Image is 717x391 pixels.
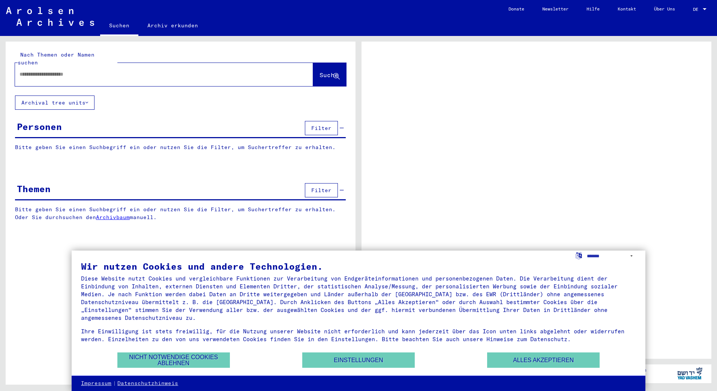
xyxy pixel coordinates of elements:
[587,251,636,261] select: Sprache auswählen
[17,182,51,195] div: Themen
[575,252,583,259] label: Sprache auswählen
[96,214,130,221] a: Archivbaum
[15,206,346,221] p: Bitte geben Sie einen Suchbegriff ein oder nutzen Sie die Filter, um Suchertreffer zu erhalten. O...
[17,120,62,133] div: Personen
[81,275,636,322] div: Diese Website nutzt Cookies und vergleichbare Funktionen zur Verarbeitung von Endgeräteinformatio...
[693,7,701,12] span: DE
[81,262,636,271] div: Wir nutzen Cookies und andere Technologien.
[15,96,94,110] button: Archival tree units
[311,187,331,194] span: Filter
[311,125,331,131] span: Filter
[117,380,178,387] a: Datenschutzhinweis
[487,352,600,368] button: Alles akzeptieren
[302,352,415,368] button: Einstellungen
[6,7,94,26] img: Arolsen_neg.svg
[305,183,338,197] button: Filter
[305,121,338,135] button: Filter
[100,16,138,36] a: Suchen
[676,364,704,383] img: yv_logo.png
[15,143,346,151] p: Bitte geben Sie einen Suchbegriff ein oder nutzen Sie die Filter, um Suchertreffer zu erhalten.
[117,352,230,368] button: Nicht notwendige Cookies ablehnen
[18,51,94,66] mat-label: Nach Themen oder Namen suchen
[319,71,338,79] span: Suche
[81,380,111,387] a: Impressum
[138,16,207,34] a: Archiv erkunden
[313,63,346,86] button: Suche
[81,327,636,343] div: Ihre Einwilligung ist stets freiwillig, für die Nutzung unserer Website nicht erforderlich und ka...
